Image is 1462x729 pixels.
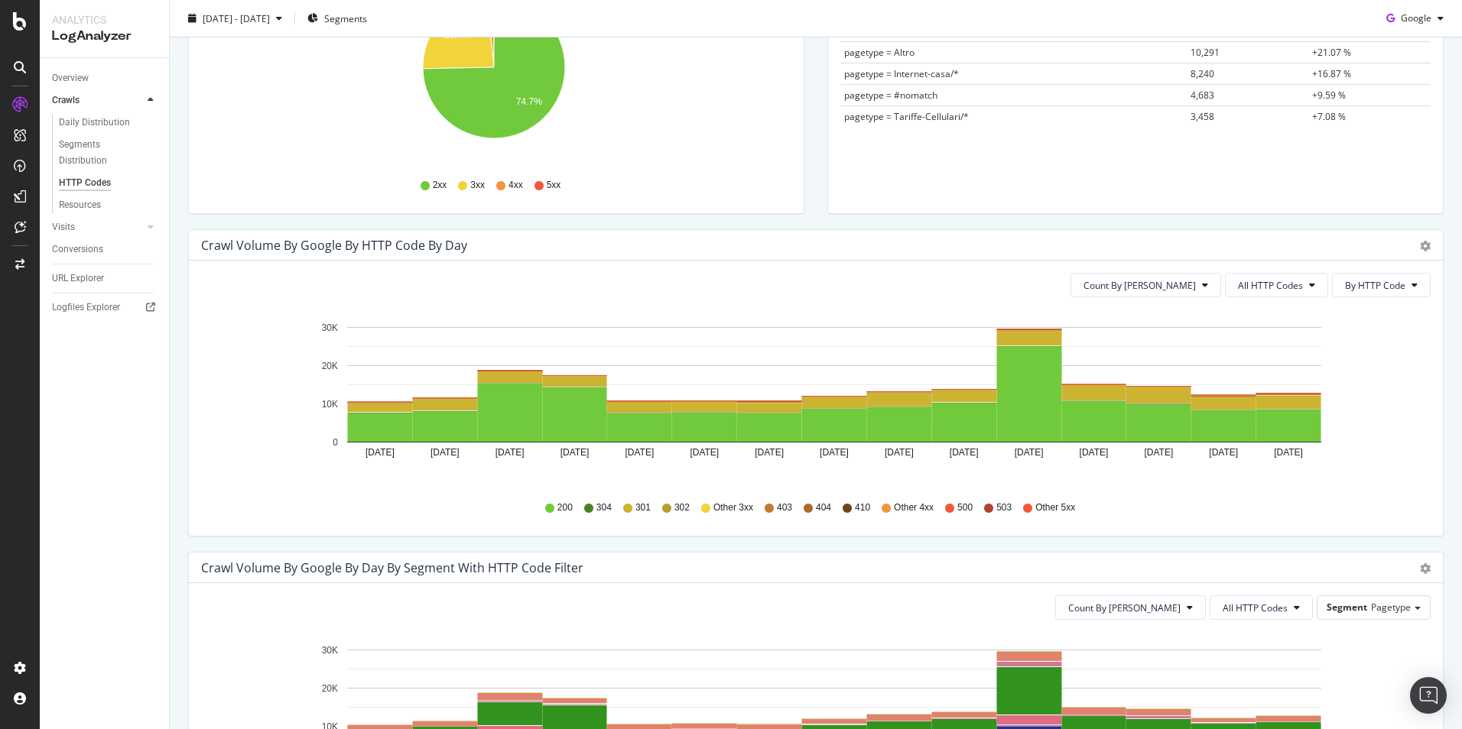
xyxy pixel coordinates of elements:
[52,28,157,45] div: LogAnalyzer
[495,447,525,458] text: [DATE]
[59,137,144,169] div: Segments Distribution
[52,70,158,86] a: Overview
[1071,273,1221,297] button: Count By [PERSON_NAME]
[1055,595,1206,620] button: Count By [PERSON_NAME]
[59,197,101,213] div: Resources
[1410,677,1447,714] div: Open Intercom Messenger
[433,179,447,192] span: 2xx
[324,11,367,24] span: Segments
[201,560,583,575] div: Crawl Volume by google by Day by Segment with HTTP Code Filter
[59,115,158,131] a: Daily Distribution
[844,89,937,102] span: pagetype = #nomatch
[674,501,690,514] span: 302
[201,238,467,253] div: Crawl Volume by google by HTTP Code by Day
[59,197,158,213] a: Resources
[59,137,158,169] a: Segments Distribution
[1209,447,1238,458] text: [DATE]
[885,447,914,458] text: [DATE]
[1191,67,1214,80] span: 8,240
[1420,241,1431,251] div: gear
[52,271,158,287] a: URL Explorer
[844,110,969,123] span: pagetype = Tariffe-Cellulari/*
[52,300,158,316] a: Logfiles Explorer
[1312,89,1346,102] span: +9.59 %
[430,447,460,458] text: [DATE]
[547,179,561,192] span: 5xx
[52,92,80,109] div: Crawls
[322,645,338,656] text: 30K
[844,46,915,59] span: pagetype = Altro
[333,437,338,448] text: 0
[625,447,655,458] text: [DATE]
[59,175,158,191] a: HTTP Codes
[635,501,651,514] span: 301
[365,447,395,458] text: [DATE]
[1312,67,1351,80] span: +16.87 %
[1225,273,1328,297] button: All HTTP Codes
[1371,601,1411,614] span: Pagetype
[1345,279,1405,292] span: By HTTP Code
[508,179,523,192] span: 4xx
[713,501,753,514] span: Other 3xx
[203,11,270,24] span: [DATE] - [DATE]
[516,96,542,107] text: 74.7%
[201,309,1419,487] svg: A chart.
[1238,279,1303,292] span: All HTTP Codes
[844,67,959,80] span: pagetype = Internet-casa/*
[52,241,103,258] div: Conversions
[52,241,158,258] a: Conversions
[52,92,143,109] a: Crawls
[777,501,792,514] span: 403
[894,501,934,514] span: Other 4xx
[322,683,338,694] text: 20K
[1080,447,1109,458] text: [DATE]
[301,6,373,31] button: Segments
[557,501,573,514] span: 200
[755,447,784,458] text: [DATE]
[1191,89,1214,102] span: 4,683
[957,501,973,514] span: 500
[52,219,75,235] div: Visits
[52,300,120,316] div: Logfiles Explorer
[52,219,143,235] a: Visits
[1312,110,1346,123] span: +7.08 %
[470,179,485,192] span: 3xx
[1332,273,1431,297] button: By HTTP Code
[59,175,111,191] div: HTTP Codes
[1191,46,1220,59] span: 10,291
[1223,601,1288,614] span: All HTTP Codes
[1015,447,1044,458] text: [DATE]
[1084,279,1196,292] span: Count By Day
[820,447,849,458] text: [DATE]
[1401,11,1431,24] span: Google
[1380,6,1450,31] button: Google
[1068,601,1181,614] span: Count By Day
[596,501,612,514] span: 304
[444,30,470,40] text: 23.7%
[322,361,338,371] text: 20K
[59,115,130,131] div: Daily Distribution
[1035,501,1075,514] span: Other 5xx
[52,12,157,28] div: Analytics
[855,501,870,514] span: 410
[52,271,104,287] div: URL Explorer
[322,322,338,333] text: 30K
[690,447,719,458] text: [DATE]
[1144,447,1173,458] text: [DATE]
[1191,110,1214,123] span: 3,458
[816,501,831,514] span: 404
[322,399,338,410] text: 10K
[1274,447,1303,458] text: [DATE]
[52,70,89,86] div: Overview
[1312,46,1351,59] span: +21.07 %
[950,447,979,458] text: [DATE]
[996,501,1012,514] span: 503
[1327,601,1367,614] span: Segment
[560,447,590,458] text: [DATE]
[1210,595,1313,620] button: All HTTP Codes
[182,6,288,31] button: [DATE] - [DATE]
[1420,563,1431,574] div: gear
